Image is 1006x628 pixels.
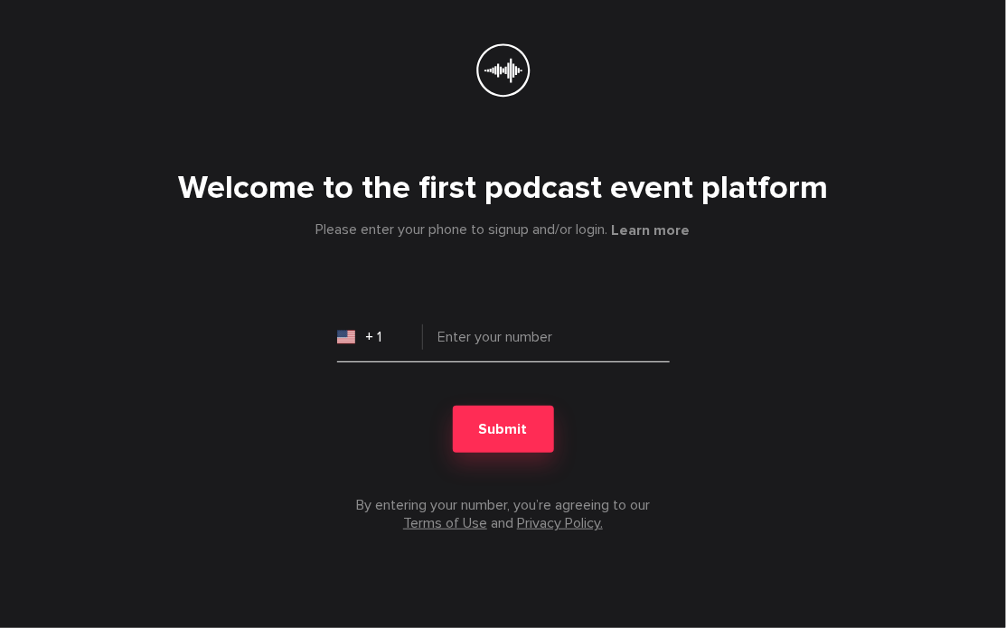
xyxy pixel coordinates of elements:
[403,514,487,532] a: Terms of Use
[479,420,528,438] span: Submit
[453,406,554,453] button: Submit
[62,220,945,239] div: Please enter your phone to signup and/or login.
[612,221,691,239] button: Learn more
[517,514,603,532] a: Privacy Policy.
[337,326,670,362] input: Enter your number
[337,496,670,532] footer: By entering your number, you’re agreeing to our and
[62,170,945,206] h1: Welcome to the first podcast event platform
